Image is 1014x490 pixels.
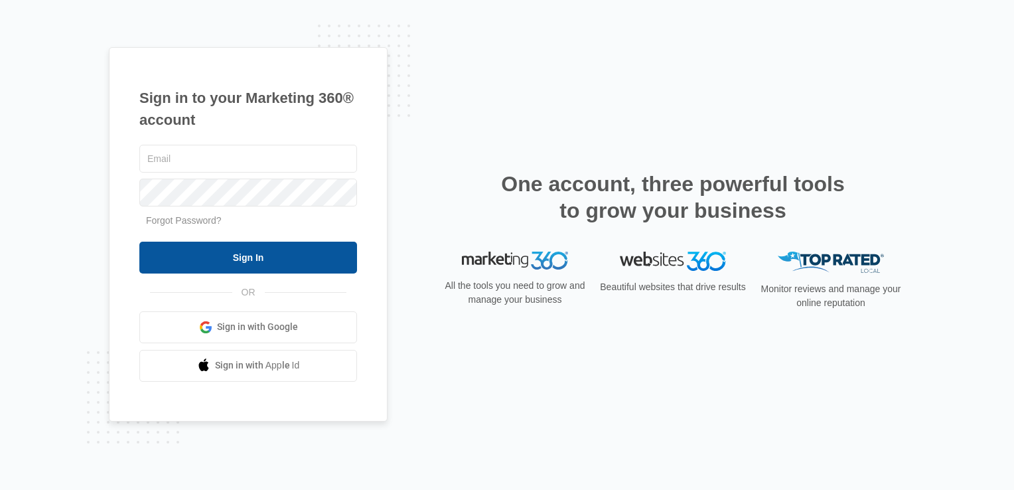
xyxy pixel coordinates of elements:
[620,252,726,271] img: Websites 360
[462,252,568,270] img: Marketing 360
[139,242,357,274] input: Sign In
[139,145,357,173] input: Email
[757,282,905,310] p: Monitor reviews and manage your online reputation
[139,350,357,382] a: Sign in with Apple Id
[441,279,589,307] p: All the tools you need to grow and manage your business
[139,311,357,343] a: Sign in with Google
[232,286,265,299] span: OR
[599,280,747,294] p: Beautiful websites that drive results
[139,87,357,131] h1: Sign in to your Marketing 360® account
[217,320,298,334] span: Sign in with Google
[778,252,884,274] img: Top Rated Local
[215,359,300,372] span: Sign in with Apple Id
[497,171,849,224] h2: One account, three powerful tools to grow your business
[146,215,222,226] a: Forgot Password?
